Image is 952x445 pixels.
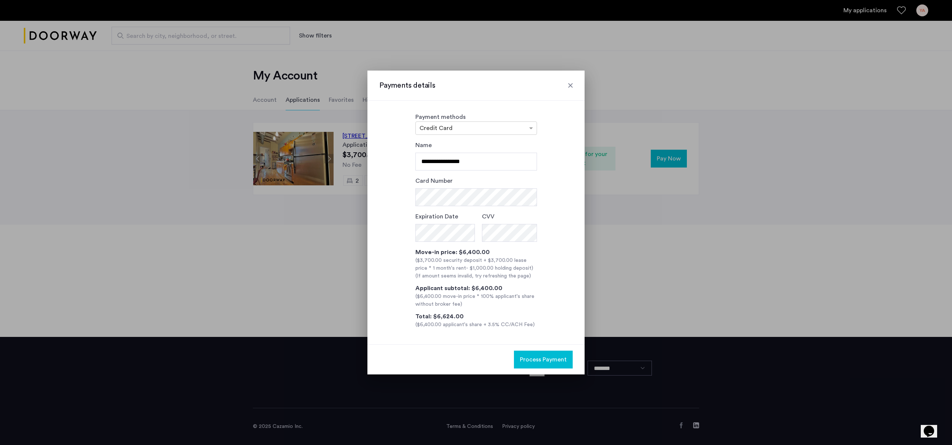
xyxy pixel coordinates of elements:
[415,257,537,272] div: ($3,700.00 security deposit + $3,700.00 lease price * 1 month's rent )
[415,114,466,120] label: Payment methods
[415,248,537,257] div: Move-in price: $6,400.00
[415,321,537,329] div: ($6,400.00 applicant's share + 3.5% CC/ACH Fee)
[514,351,573,368] button: button
[415,284,537,293] div: Applicant subtotal: $6,400.00
[520,355,567,364] span: Process Payment
[482,212,495,221] label: CVV
[415,212,458,221] label: Expiration Date
[921,415,945,438] iframe: chat widget
[379,80,573,91] h3: Payments details
[415,176,453,185] label: Card Number
[466,266,531,271] span: - $1,000.00 holding deposit
[415,272,537,280] div: (If amount seems invalid, try refreshing the page)
[415,141,432,150] label: Name
[415,293,537,308] div: ($6,400.00 move-in price * 100% applicant's share without broker fee)
[415,314,464,319] span: Total: $6,624.00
